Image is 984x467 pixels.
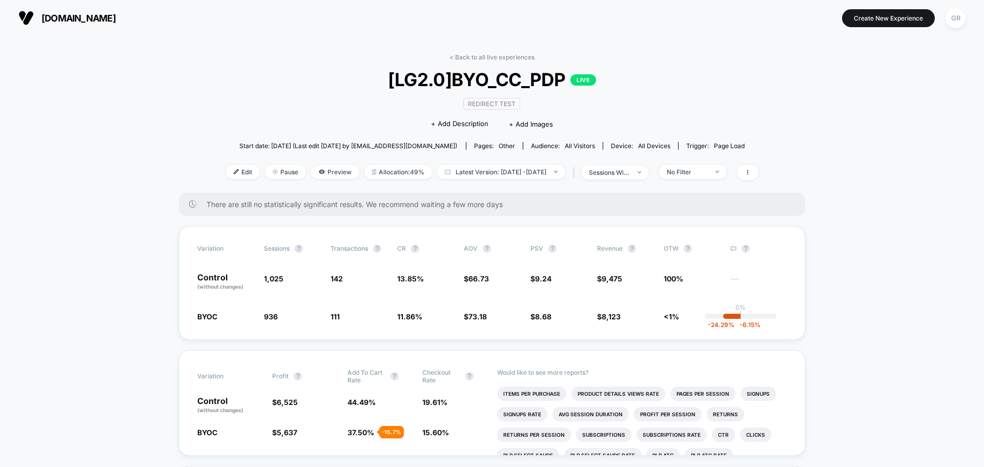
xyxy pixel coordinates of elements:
[277,428,297,437] span: 5,637
[564,448,641,462] li: Plp Select Sahde Rate
[740,311,742,319] p: |
[464,245,478,252] span: AOV
[740,428,771,442] li: Clicks
[530,245,543,252] span: PSV
[684,245,692,253] button: ?
[638,171,641,173] img: end
[707,407,744,421] li: Returns
[730,276,787,291] span: ---
[311,165,359,179] span: Preview
[264,245,290,252] span: Sessions
[637,428,707,442] li: Subscriptions Rate
[445,169,450,174] img: calendar
[735,303,746,311] p: 0%
[497,369,787,376] p: Would like to see more reports?
[509,120,553,128] span: + Add Images
[628,245,636,253] button: ?
[552,407,629,421] li: Avg Session Duration
[685,448,733,462] li: Plp Atc Rate
[741,387,776,401] li: Signups
[449,53,535,61] a: < Back to all live experiences
[714,142,745,150] span: Page Load
[277,398,298,407] span: 6,525
[437,165,565,179] span: Latest Version: [DATE] - [DATE]
[734,321,761,329] span: -6.15 %
[397,312,422,321] span: 11.86 %
[364,165,432,179] span: Allocation: 49%
[431,119,488,129] span: + Add Description
[602,274,622,283] span: 9,475
[264,312,278,321] span: 936
[667,168,708,176] div: No Filter
[530,312,551,321] span: $
[638,142,670,150] span: all devices
[294,372,302,380] button: ?
[942,8,969,29] button: GR
[464,312,487,321] span: $
[597,245,623,252] span: Revenue
[468,312,487,321] span: 73.18
[397,274,424,283] span: 13.85 %
[497,387,566,401] li: Items Per Purchase
[554,171,558,173] img: end
[742,245,750,253] button: ?
[264,274,283,283] span: 1,025
[715,171,719,173] img: end
[42,13,116,24] span: [DOMAIN_NAME]
[197,369,254,384] span: Variation
[422,398,447,407] span: 19.61 %
[239,142,457,150] span: Start date: [DATE] (Last edit [DATE] by [EMAIL_ADDRESS][DOMAIN_NAME])
[197,283,243,290] span: (without changes)
[664,245,720,253] span: OTW
[347,428,374,437] span: 37.50 %
[272,398,298,407] span: $
[565,142,595,150] span: All Visitors
[391,372,399,380] button: ?
[347,398,376,407] span: 44.49 %
[646,448,680,462] li: Plp Atc
[422,428,449,437] span: 15.60 %
[197,245,254,253] span: Variation
[664,274,683,283] span: 100%
[347,369,385,384] span: Add To Cart Rate
[570,165,581,180] span: |
[331,245,368,252] span: Transactions
[373,245,381,253] button: ?
[946,8,966,28] div: GR
[197,407,243,413] span: (without changes)
[530,274,551,283] span: $
[670,387,735,401] li: Pages Per Session
[548,245,557,253] button: ?
[272,372,289,380] span: Profit
[295,245,303,253] button: ?
[686,142,745,150] div: Trigger:
[207,200,785,209] span: There are still no statistically significant results. We recommend waiting a few more days
[265,165,306,179] span: Pause
[497,448,559,462] li: Plp Select Sahde
[411,245,419,253] button: ?
[531,142,595,150] div: Audience:
[397,245,406,252] span: CR
[634,407,702,421] li: Profit Per Session
[226,165,260,179] span: Edit
[468,274,489,283] span: 66.73
[372,169,376,175] img: rebalance
[273,169,278,174] img: end
[497,407,547,421] li: Signups Rate
[379,426,404,438] div: - 15.7 %
[197,397,262,414] p: Control
[712,428,735,442] li: Ctr
[570,74,596,86] p: LIVE
[730,245,787,253] span: CI
[483,245,491,253] button: ?
[664,312,679,321] span: <1%
[474,142,515,150] div: Pages:
[15,10,119,26] button: [DOMAIN_NAME]
[571,387,665,401] li: Product Details Views Rate
[234,169,239,174] img: edit
[597,274,622,283] span: $
[603,142,678,150] span: Device:
[18,10,34,26] img: Visually logo
[331,274,343,283] span: 142
[589,169,630,176] div: sessions with impression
